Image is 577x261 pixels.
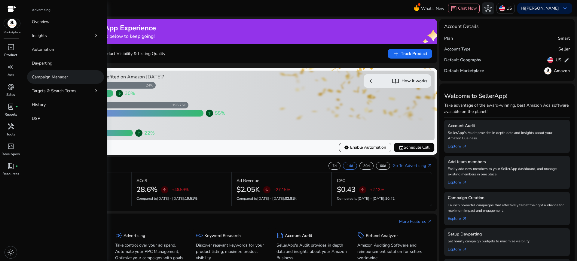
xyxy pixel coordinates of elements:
span: add [392,50,400,57]
button: hub [482,2,494,14]
span: edit [564,57,570,63]
span: arrow_outward [462,144,467,149]
p: DSP [32,115,40,122]
span: arrow_downward [117,91,122,96]
span: Enable Automation [344,144,386,150]
span: arrow_upward [136,131,141,135]
p: Marketplace [4,30,20,35]
p: Automation [32,46,54,53]
a: Explorearrow_outward [448,244,472,252]
span: chevron_right [93,32,99,38]
p: Discover relevant keywords for your product listing, maximize product visibility [196,242,268,261]
h5: How it works [401,79,427,84]
p: Hi [521,6,559,11]
p: Compared to : [237,196,326,201]
span: import_contacts [392,77,399,85]
h5: Account Audit [448,123,566,129]
span: event [399,145,404,150]
span: arrow_outward [462,180,467,185]
span: keyboard_arrow_down [561,5,569,12]
span: key [196,232,203,239]
span: campaign [115,232,122,239]
span: arrow_downward [264,187,269,192]
span: 55% [215,110,225,117]
p: SellerApp's Audit provides in depth data and insights about your Amazon Business. [448,130,566,141]
h5: Refund Analyzer [366,233,398,238]
button: chatChat Now [448,4,480,13]
p: Easily add new members to your SellerApp dashboard, and manage existing members in one place [448,166,566,177]
img: amazon.svg [4,19,20,28]
a: Go To Advertisingarrow_outward [392,162,432,169]
span: arrow_outward [462,247,467,252]
img: us.svg [547,57,553,63]
h5: Default Marketplace [444,68,484,74]
p: Product [4,52,17,58]
p: Developers [2,151,20,157]
h5: Add team members [448,159,566,165]
span: campaign [7,63,14,71]
h5: Amazon [554,68,570,74]
img: amazon.svg [544,67,551,74]
h5: Seller [558,47,570,52]
span: verified [344,145,349,150]
p: Dayparting [32,60,52,66]
a: Explorearrow_outward [448,213,472,222]
p: Ads [8,72,14,77]
h5: Smart [558,36,570,41]
button: verifiedEnable Automation [339,143,391,152]
span: chevron_left [367,77,374,85]
button: addTrack Product [388,49,432,59]
span: $2.81K [285,196,297,201]
h5: US [556,58,561,63]
p: Tools [6,132,15,137]
p: Overview [32,19,50,25]
span: arrow_outward [462,216,467,221]
p: +2.13% [370,188,384,192]
p: 7d [332,163,337,168]
div: 24% [146,83,156,88]
p: 30d [363,163,370,168]
span: 30% [125,90,135,97]
span: code_blocks [7,143,14,150]
p: Amazon Auditing Software and reimbursement solution for sellers worldwide. [357,242,429,261]
span: handyman [7,123,14,130]
span: 22% [144,129,155,137]
p: CPC [337,178,345,184]
span: book_4 [7,162,14,170]
p: Take advantage of the award-winning, best Amazon Ads software available on the planet! [444,102,570,115]
span: chevron_right [93,88,99,94]
h5: Campaign Creation [448,196,566,201]
p: Ad Revenue [237,178,259,184]
p: US [506,3,512,14]
p: Advertising [32,7,50,13]
span: arrow_upward [162,187,167,192]
p: Launch powerful campaigns that effectively target the right audience for maximum impact and engag... [448,202,566,213]
h2: $0.43 [337,185,356,194]
button: eventSchedule Call [394,143,435,152]
img: us.svg [499,5,505,11]
span: 19.51% [185,196,197,201]
h4: How Smart Automation users benefited on Amazon [DATE]? [32,74,229,80]
span: lab_profile [7,103,14,110]
h5: Advertising [124,233,145,238]
span: chat [451,6,457,12]
p: Sales [6,92,15,97]
span: light_mode [7,249,14,256]
p: ACoS [136,178,147,184]
span: donut_small [7,83,14,90]
h5: Plan [444,36,453,41]
h2: 28.6% [136,185,157,194]
h5: Setup Dayparting [448,232,566,237]
h4: Account Details [444,24,479,29]
h5: Default Geography [444,58,481,63]
h5: Account Audit [285,233,312,238]
a: Explorearrow_outward [448,141,472,149]
p: Compared to : [337,196,427,201]
b: [PERSON_NAME] [525,5,559,11]
span: Track Product [392,50,427,57]
p: Compared to : [136,196,226,201]
span: arrow_outward [427,163,432,168]
span: Schedule Call [399,144,429,150]
p: Insights [32,32,47,39]
p: Targets & Search Terms [32,88,76,94]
